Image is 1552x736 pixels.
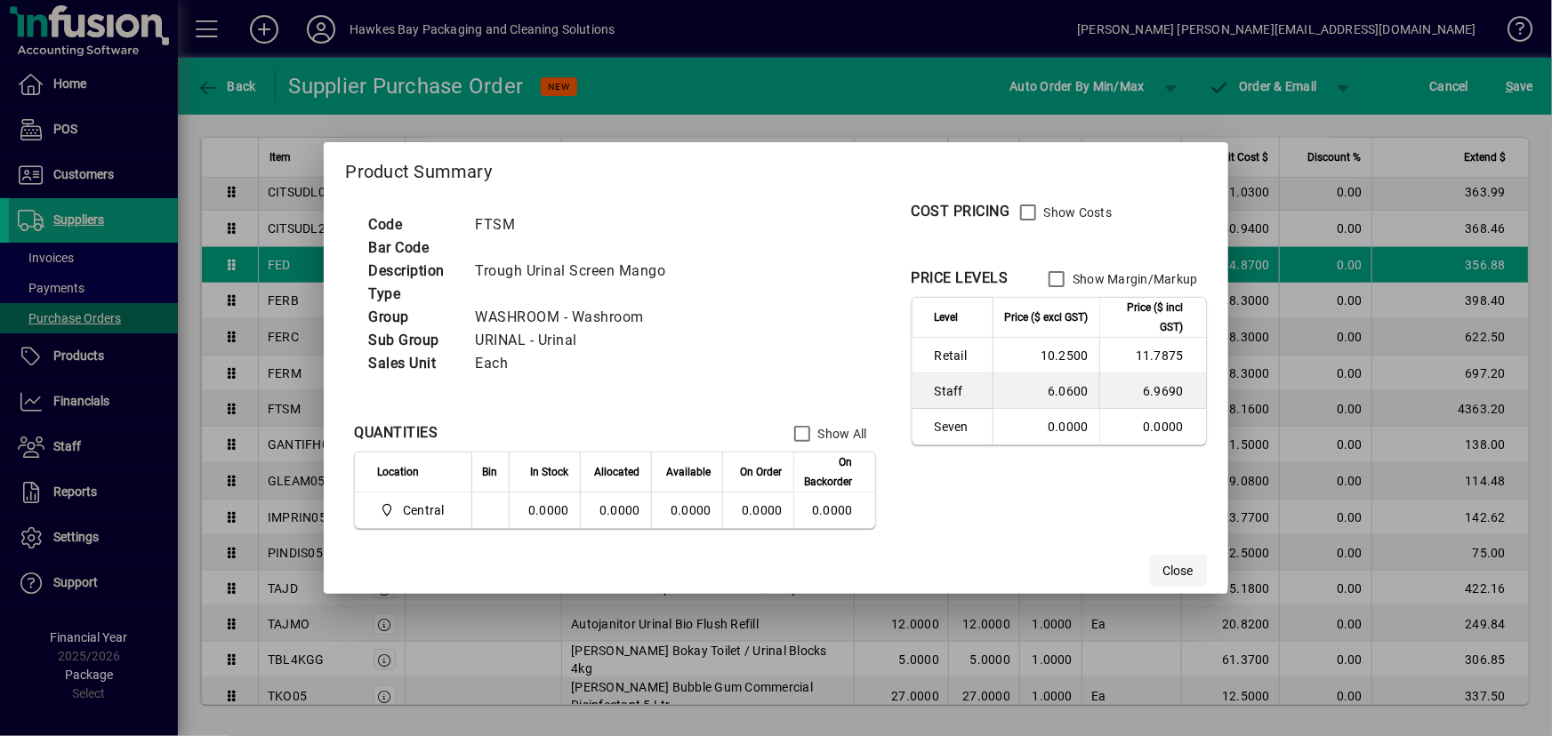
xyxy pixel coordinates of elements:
[742,503,783,517] span: 0.0000
[815,425,867,443] label: Show All
[993,409,1099,444] td: 0.0000
[1111,298,1184,337] span: Price ($ incl GST)
[359,260,466,283] td: Description
[935,347,982,364] span: Retail
[466,260,687,283] td: Trough Urinal Screen Mango
[580,492,651,528] td: 0.0000
[1150,555,1207,587] button: Close
[359,306,466,329] td: Group
[912,268,1009,289] div: PRICE LEVELS
[1041,204,1113,221] label: Show Costs
[935,382,982,400] span: Staff
[595,462,640,482] span: Allocated
[466,213,687,236] td: FTSM
[935,418,982,436] span: Seven
[359,283,466,306] td: Type
[359,329,466,352] td: Sub Group
[993,338,1099,373] td: 10.2500
[359,236,466,260] td: Bar Code
[912,201,1010,222] div: COST PRICING
[1099,409,1206,444] td: 0.0000
[993,373,1099,409] td: 6.0600
[466,306,687,329] td: WASHROOM - Washroom
[466,329,687,352] td: URINAL - Urinal
[1069,270,1198,288] label: Show Margin/Markup
[354,422,438,444] div: QUANTITIES
[483,462,498,482] span: Bin
[651,492,722,528] td: 0.0000
[1163,562,1194,580] span: Close
[1099,373,1206,409] td: 6.9690
[466,352,687,375] td: Each
[359,213,466,236] td: Code
[531,462,569,482] span: In Stock
[324,142,1227,194] h2: Product Summary
[793,492,875,528] td: 0.0000
[935,308,959,327] span: Level
[667,462,712,482] span: Available
[1005,308,1089,327] span: Price ($ excl GST)
[377,462,419,482] span: Location
[377,500,451,521] span: Central
[359,352,466,375] td: Sales Unit
[403,501,445,519] span: Central
[1099,338,1206,373] td: 11.7875
[741,462,783,482] span: On Order
[805,452,853,492] span: On Backorder
[509,492,580,528] td: 0.0000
